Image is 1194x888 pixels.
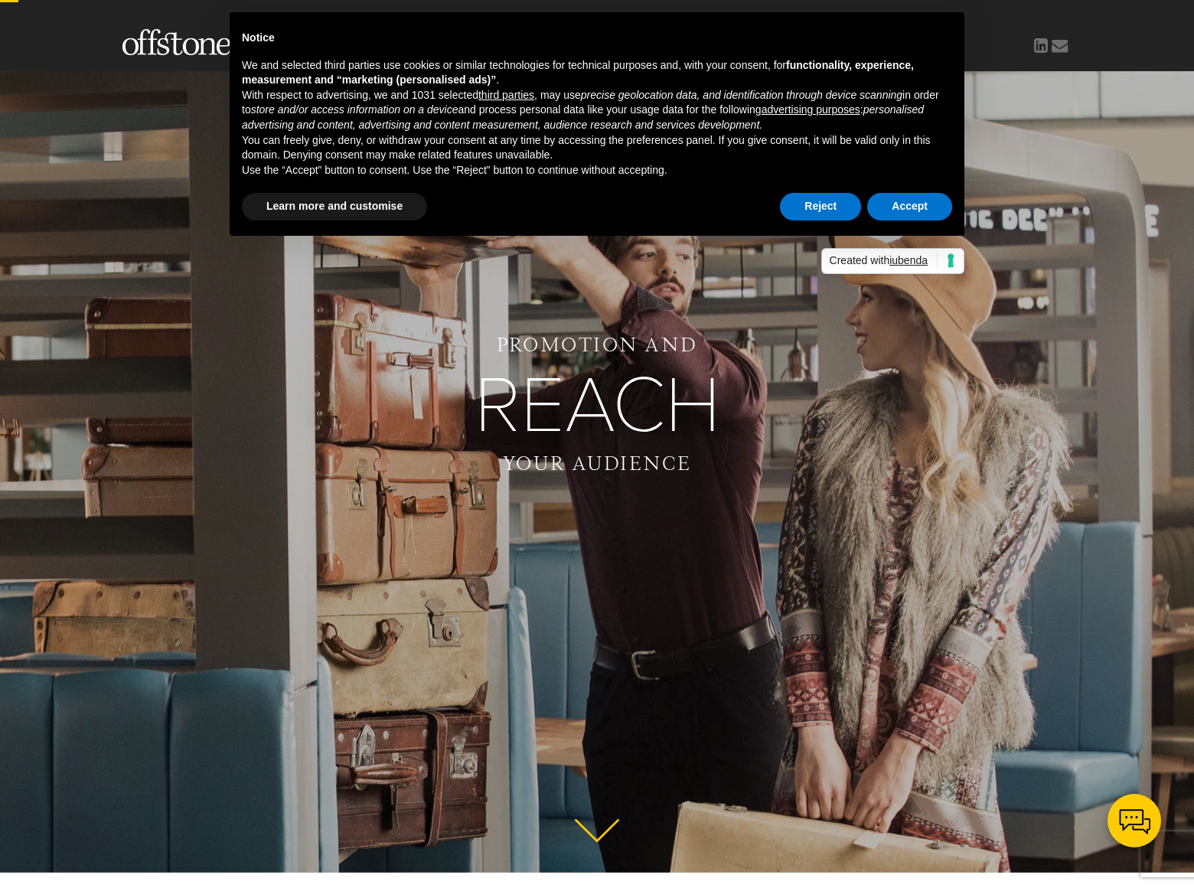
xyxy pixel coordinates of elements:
[122,29,237,55] img: Offstone Publishing
[830,253,938,269] span: Created with
[889,254,928,266] span: iubenda
[242,103,924,131] em: personalised advertising and content, advertising and content measurement, audience research and ...
[762,103,860,118] button: advertising purposes
[242,163,952,178] p: Use the “Accept” button to consent. Use the “Reject” button to continue without accepting.
[581,89,902,101] em: precise geolocation data, and identification through device scanning
[867,193,952,220] button: Accept
[242,31,952,46] h2: Notice
[478,88,534,103] button: third parties
[242,193,427,220] button: Learn more and customise
[821,248,964,274] a: Created withiubenda
[780,193,861,220] button: Reject
[251,103,458,116] em: store and/or access information on a device
[242,88,952,133] p: With respect to advertising, we and 1031 selected , may use in order to and process personal data...
[242,58,952,88] p: We and selected third parties use cookies or similar technologies for technical purposes and, wit...
[242,133,952,163] p: You can freely give, deny, or withdraw your consent at any time by accessing the preferences pane...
